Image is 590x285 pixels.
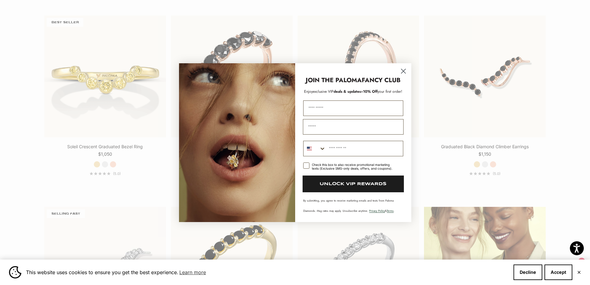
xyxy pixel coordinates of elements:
[326,141,403,156] input: Phone Number
[303,198,403,213] p: By submitting, you agree to receive marketing emails and texts from Paloma Diamonds. Msg rates ma...
[313,89,361,94] span: deals & updates
[361,89,402,94] span: + your first order!
[303,119,404,135] input: Email
[304,141,326,156] button: Search Countries
[369,209,395,213] span: & .
[544,265,572,280] button: Accept
[304,89,313,94] span: Enjoy
[307,146,312,151] img: United States
[313,89,334,94] span: exclusive VIP
[179,63,295,222] img: Loading...
[303,176,404,192] button: UNLOCK VIP REWARDS
[303,100,403,116] input: First Name
[26,268,509,277] span: This website uses cookies to ensure you get the best experience.
[363,89,378,94] span: 10% Off
[9,266,21,278] img: Cookie banner
[178,268,207,277] a: Learn more
[312,163,396,170] div: Check this box to also receive promotional marketing texts (Exclusive SMS-only deals, offers, and...
[514,265,542,280] button: Decline
[369,209,385,213] a: Privacy Policy
[577,270,581,274] button: Close
[387,209,394,213] a: Terms
[362,76,400,85] strong: FANCY CLUB
[306,76,362,85] strong: JOIN THE PALOMA
[398,66,409,77] button: Close dialog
